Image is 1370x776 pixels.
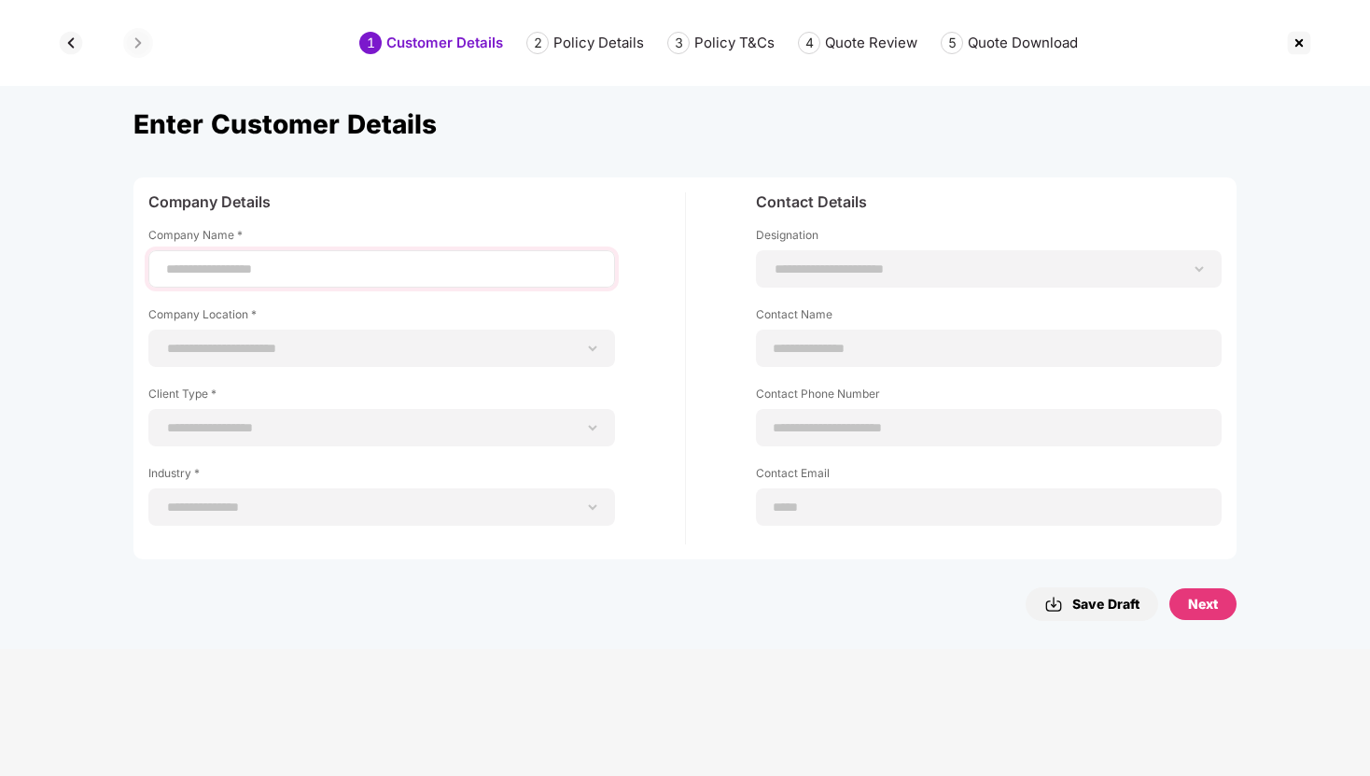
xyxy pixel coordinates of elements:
div: Customer Details [386,34,503,52]
label: Industry * [148,465,615,488]
label: Contact Email [756,465,1223,488]
div: 5 [941,32,963,54]
img: svg+xml;base64,PHN2ZyBpZD0iQmFjay0zMngzMiIgeG1sbnM9Imh0dHA6Ly93d3cudzMub3JnLzIwMDAvc3ZnIiB3aWR0aD... [56,28,86,58]
img: svg+xml;base64,PHN2ZyBpZD0iRG93bmxvYWQtMzJ4MzIiIHhtbG5zPSJodHRwOi8vd3d3LnczLm9yZy8yMDAwL3N2ZyIgd2... [1044,593,1063,615]
div: Policy Details [553,34,644,52]
div: 3 [667,32,690,54]
label: Contact Phone Number [756,386,1223,409]
img: svg+xml;base64,PHN2ZyBpZD0iQ3Jvc3MtMzJ4MzIiIHhtbG5zPSJodHRwOi8vd3d3LnczLm9yZy8yMDAwL3N2ZyIgd2lkdG... [1284,28,1314,58]
div: 2 [526,32,549,54]
div: Enter Customer Details [133,86,1237,177]
label: Designation [756,227,1223,250]
div: Company Details [148,192,615,219]
label: Company Name * [148,227,615,250]
label: Contact Name [756,306,1223,330]
div: 1 [359,32,382,54]
div: 4 [798,32,820,54]
div: Quote Review [825,34,917,52]
label: Company Location * [148,306,615,330]
div: Contact Details [756,192,1223,219]
div: Policy T&Cs [694,34,775,52]
label: Client Type * [148,386,615,409]
div: Next [1188,594,1218,614]
div: Quote Download [968,34,1078,52]
div: Save Draft [1044,593,1139,615]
